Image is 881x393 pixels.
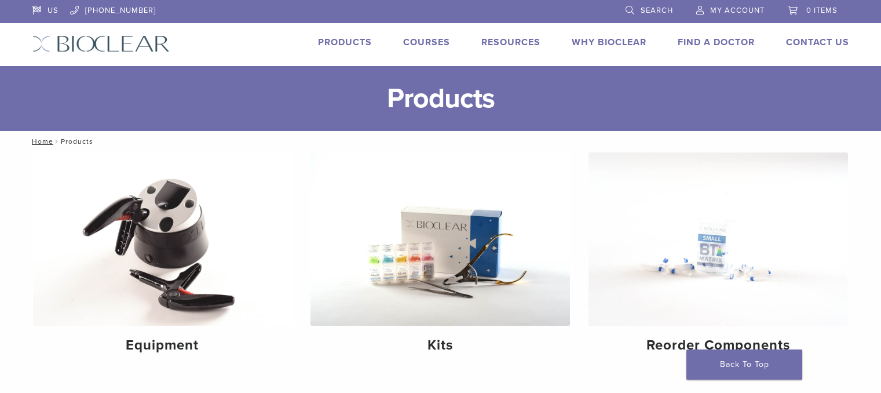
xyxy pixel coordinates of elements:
[686,350,802,380] a: Back To Top
[572,37,646,48] a: Why Bioclear
[403,37,450,48] a: Courses
[28,137,53,145] a: Home
[310,152,570,326] img: Kits
[806,6,838,15] span: 0 items
[32,35,170,52] img: Bioclear
[320,335,561,356] h4: Kits
[53,139,61,144] span: /
[24,131,858,152] nav: Products
[588,152,848,363] a: Reorder Components
[42,335,283,356] h4: Equipment
[588,152,848,326] img: Reorder Components
[33,152,293,326] img: Equipment
[786,37,849,48] a: Contact Us
[481,37,540,48] a: Resources
[318,37,372,48] a: Products
[310,152,570,363] a: Kits
[710,6,765,15] span: My Account
[678,37,755,48] a: Find A Doctor
[598,335,839,356] h4: Reorder Components
[641,6,673,15] span: Search
[33,152,293,363] a: Equipment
